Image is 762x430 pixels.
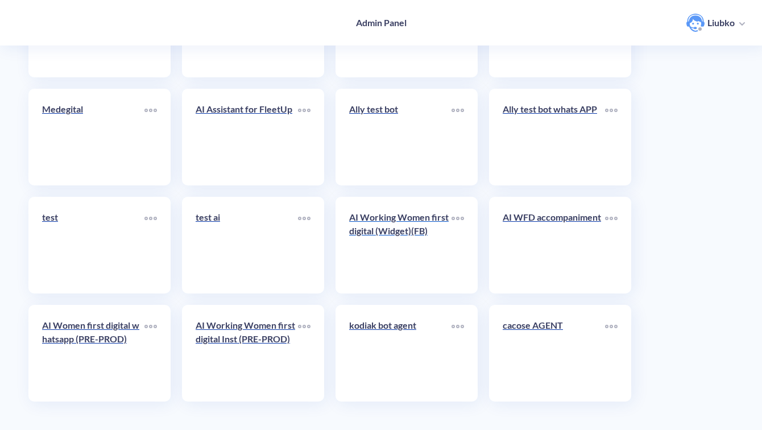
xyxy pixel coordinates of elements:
button: user photoLiubko [681,13,751,33]
p: Medegital [42,102,144,116]
a: test ai [196,210,298,280]
img: user photo [686,14,705,32]
p: AI Assistant for FleetUp [196,102,298,116]
h4: Admin Panel [356,17,407,28]
p: kodiak bot agent [349,319,452,332]
a: AI WFD accompaniment [503,210,605,280]
p: AI Working Women first digital (Widget)(FB) [349,210,452,238]
p: AI Women first digital whatsapp (PRE-PROD) [42,319,144,346]
a: test [42,210,144,280]
p: Liubko [707,16,735,29]
p: test ai [196,210,298,224]
a: AI Working Women first digital Inst (PRE-PROD) [196,319,298,388]
a: kodiak bot agent [349,319,452,388]
p: cacose AGENT [503,319,605,332]
p: AI Working Women first digital Inst (PRE-PROD) [196,319,298,346]
p: test [42,210,144,224]
a: AI Assistant for FleetUp [196,102,298,172]
p: Ally test bot [349,102,452,116]
a: Ally test bot whats APP [503,102,605,172]
p: Ally test bot whats APP [503,102,605,116]
a: Medegital [42,102,144,172]
a: AI Women first digital whatsapp (PRE-PROD) [42,319,144,388]
p: AI WFD accompaniment [503,210,605,224]
a: AI Working Women first digital (Widget)(FB) [349,210,452,280]
a: cacose AGENT [503,319,605,388]
a: Ally test bot [349,102,452,172]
